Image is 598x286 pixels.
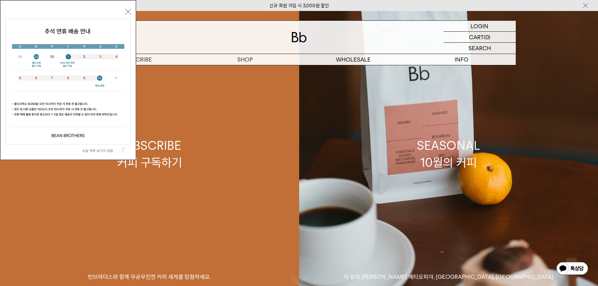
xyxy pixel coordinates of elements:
[125,9,131,14] button: 닫기
[299,54,407,65] p: WHOLESALE
[117,137,182,170] div: SUBSCRIBE 커피 구독하기
[6,19,131,144] img: 5e4d662c6b1424087153c0055ceb1a13_140731.jpg
[269,3,329,8] a: 신규 회원 가입 시 3,000원 할인
[292,32,307,42] img: 로고
[469,32,484,42] p: CART
[444,32,516,43] a: CART (0)
[82,148,120,153] label: 오늘 하루 보이지 않음
[471,21,488,31] p: LOGIN
[191,54,299,65] a: SHOP
[468,43,491,54] p: SEARCH
[407,54,516,65] p: INFO
[484,32,490,42] p: (0)
[417,137,480,170] div: SEASONAL 10월의 커피
[556,262,589,277] img: 카카오톡 채널 1:1 채팅 버튼
[444,21,516,32] a: LOGIN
